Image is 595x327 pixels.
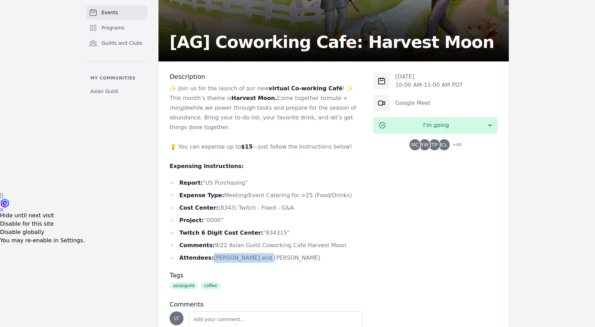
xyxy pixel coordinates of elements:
h3: Tags [170,271,362,279]
strong: Project: [179,217,204,224]
li: Meeting/Event Catering for >25 (Food/Drinks) [170,191,362,200]
strong: Harvest Moon. [231,95,277,101]
span: Asian Guild [90,88,118,95]
strong: Twitch 6 Digit Cost Center: [179,229,263,236]
p: [DATE] [396,73,463,81]
h2: [AG] Coworking Cafe: Harvest Moon [170,34,494,50]
a: Google Meet [396,100,431,106]
span: YW [421,142,429,147]
li: "834315" [170,228,362,238]
span: + 49 [448,141,461,150]
li: "US Purchasing" [170,178,362,188]
strong: Expense Type: [179,192,224,199]
p: 💡 You can expense up to —just follow the instructions below! [170,142,362,152]
span: TP [432,142,438,147]
strong: Cost Center: [179,204,218,211]
a: Programs [86,21,147,35]
span: asianguild [170,282,198,289]
p: My communities [86,75,147,81]
strong: virtual Co-working Café [269,85,343,92]
nav: Sidebar [86,6,147,98]
li: 9/22 Asian Guild Coworking Cafe Harvest Moon [170,241,362,250]
span: Guilds and Clubs [101,40,142,47]
button: I'm going [373,117,498,134]
a: Asian Guild [86,85,147,98]
span: MC [411,142,419,147]
a: Events [86,6,147,19]
span: I'm going [386,121,487,129]
li: (8343) Twitch - Fixed - G&A [170,203,362,213]
h3: Description [170,73,362,81]
span: Events [101,9,118,16]
strong: $15 [241,143,252,150]
h3: Comments [170,300,362,309]
span: Programs [101,24,124,31]
li: “0000” [170,216,362,225]
li: [PERSON_NAME] and [PERSON_NAME] [170,253,362,263]
strong: Comments: [179,242,215,249]
strong: Attendees: [179,254,214,261]
a: Guilds and Clubs [86,36,147,50]
span: coffee [201,282,220,289]
span: LT [174,316,179,321]
span: CL [441,142,447,147]
p: ✨ Join us for the launch of our new ! ✨ This month’s theme is Come together to while we power thr... [170,84,362,132]
p: 10:00 AM - 11:00 AM PDT [396,81,463,89]
strong: Report: [179,179,203,186]
strong: Expensing Instructions: [170,163,244,169]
